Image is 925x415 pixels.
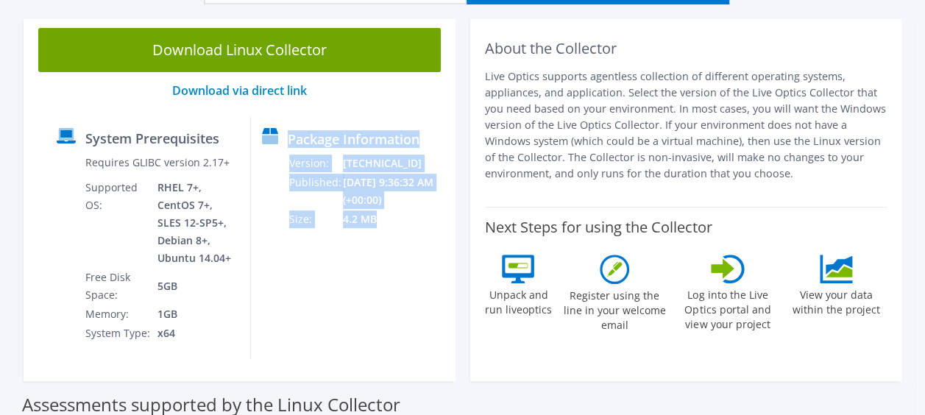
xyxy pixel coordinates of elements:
[157,324,238,343] td: x64
[342,210,449,229] td: 4.2 MB
[22,397,400,412] label: Assessments supported by the Linux Collector
[485,219,712,236] label: Next Steps for using the Collector
[485,283,553,317] label: Unpack and run liveoptics
[288,173,342,210] td: Published:
[485,40,887,57] h2: About the Collector
[85,178,157,268] td: Supported OS:
[157,305,238,324] td: 1GB
[342,154,449,173] td: [TECHNICAL_ID]
[342,173,449,210] td: [DATE] 9:36:32 AM (+00:00)
[288,132,419,146] label: Package Information
[85,131,219,146] label: System Prerequisites
[157,178,238,268] td: RHEL 7+, CentOS 7+, SLES 12-SP5+, Debian 8+, Ubuntu 14.04+
[677,283,779,332] label: Log into the Live Optics portal and view your project
[85,324,157,343] td: System Type:
[157,268,238,305] td: 5GB
[560,284,670,333] label: Register using the line in your welcome email
[288,154,342,173] td: Version:
[38,28,441,72] a: Download Linux Collector
[172,82,307,99] a: Download via direct link
[85,155,230,170] label: Requires GLIBC version 2.17+
[85,305,157,324] td: Memory:
[786,283,887,317] label: View your data within the project
[288,210,342,229] td: Size:
[85,268,157,305] td: Free Disk Space:
[485,68,887,182] p: Live Optics supports agentless collection of different operating systems, appliances, and applica...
